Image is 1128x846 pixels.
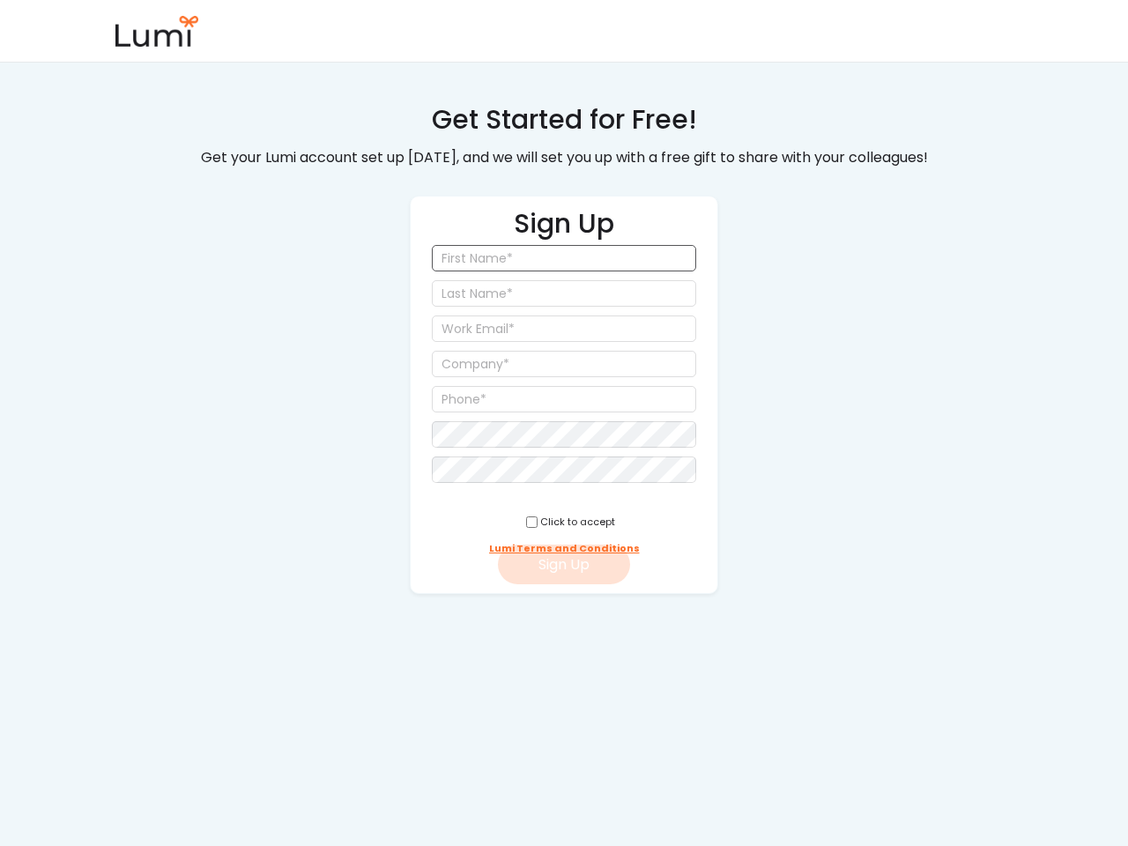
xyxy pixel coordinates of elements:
input: Work Email* [432,315,696,342]
img: lumi-small.png [113,16,201,47]
a: Lumi Terms and Conditions [489,536,640,562]
input: Phone* [432,386,696,412]
input: Last Name* [432,280,696,307]
div: Get your Lumi account set up [DATE], and we will set you up with a free gift to share with your c... [188,145,940,171]
div: Click to accept [540,516,615,529]
div: Get Started for Free! [432,101,697,138]
h2: Sign Up [514,205,614,245]
input: First Name* [432,245,696,271]
button: Sign Up [498,545,630,584]
input: Company* [432,351,696,377]
div: Lumi Terms and Conditions [489,542,640,555]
